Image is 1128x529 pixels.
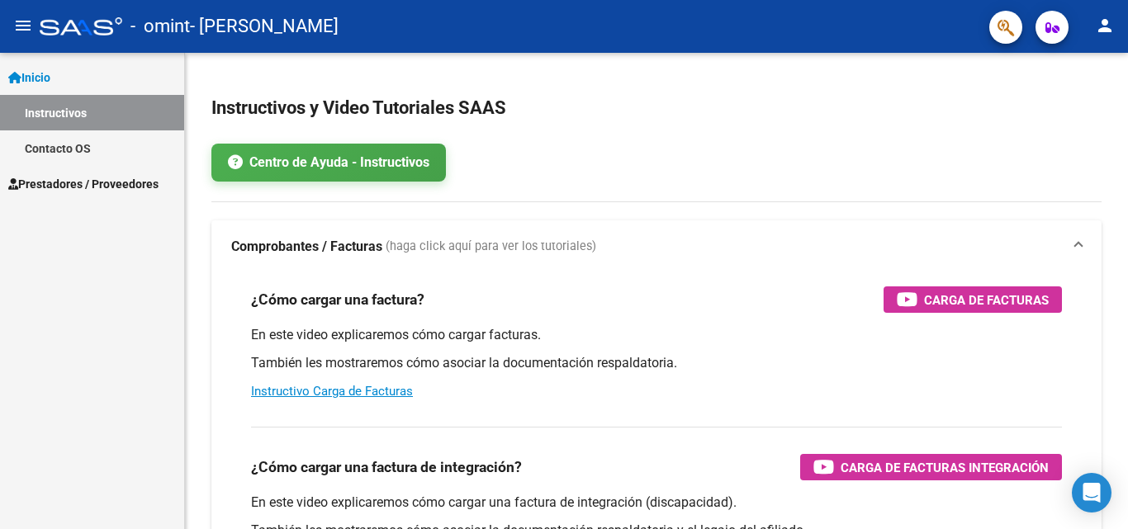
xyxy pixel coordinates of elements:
[8,68,50,87] span: Inicio
[211,220,1102,273] mat-expansion-panel-header: Comprobantes / Facturas (haga click aquí para ver los tutoriales)
[841,457,1049,478] span: Carga de Facturas Integración
[251,456,522,479] h3: ¿Cómo cargar una factura de integración?
[1072,473,1111,512] div: Open Intercom Messenger
[130,8,190,45] span: - omint
[8,175,159,193] span: Prestadores / Proveedores
[231,238,382,256] strong: Comprobantes / Facturas
[386,238,596,256] span: (haga click aquí para ver los tutoriales)
[884,286,1062,313] button: Carga de Facturas
[13,16,33,35] mat-icon: menu
[251,494,1062,512] p: En este video explicaremos cómo cargar una factura de integración (discapacidad).
[1095,16,1115,35] mat-icon: person
[211,144,446,182] a: Centro de Ayuda - Instructivos
[251,288,424,311] h3: ¿Cómo cargar una factura?
[251,384,413,399] a: Instructivo Carga de Facturas
[190,8,339,45] span: - [PERSON_NAME]
[800,454,1062,480] button: Carga de Facturas Integración
[211,92,1102,124] h2: Instructivos y Video Tutoriales SAAS
[924,290,1049,310] span: Carga de Facturas
[251,354,1062,372] p: También les mostraremos cómo asociar la documentación respaldatoria.
[251,326,1062,344] p: En este video explicaremos cómo cargar facturas.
